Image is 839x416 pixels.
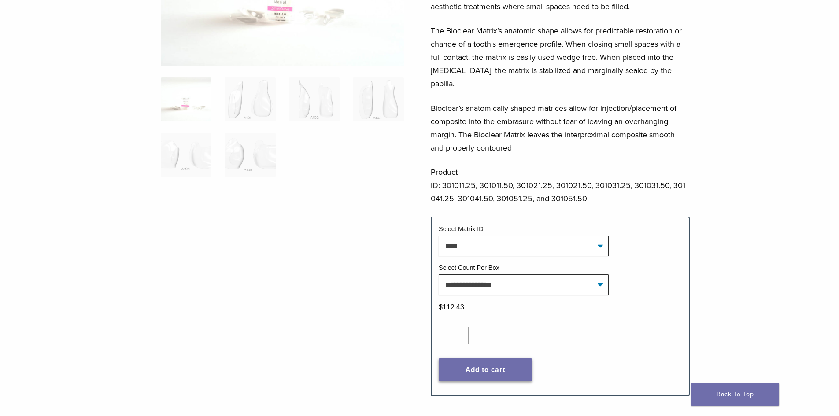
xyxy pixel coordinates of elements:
img: Original Anterior Matrix - A Series - Image 4 [353,77,403,121]
img: Original Anterior Matrix - A Series - Image 3 [289,77,340,121]
label: Select Matrix ID [439,225,484,232]
button: Add to cart [439,358,532,381]
bdi: 112.43 [439,303,464,311]
a: Back To Top [691,383,779,406]
span: $ [439,303,443,311]
img: Original Anterior Matrix - A Series - Image 5 [161,133,211,177]
p: Bioclear’s anatomically shaped matrices allow for injection/placement of composite into the embra... [431,102,690,155]
p: The Bioclear Matrix’s anatomic shape allows for predictable restoration or change of a tooth’s em... [431,24,690,90]
p: Product ID: 301011.25, 301011.50, 301021.25, 301021.50, 301031.25, 301031.50, 301041.25, 301041.5... [431,166,690,205]
img: Original Anterior Matrix - A Series - Image 2 [225,77,275,121]
img: Original Anterior Matrix - A Series - Image 6 [225,133,275,177]
img: Anterior-Original-A-Series-Matrices-324x324.jpg [161,77,211,121]
label: Select Count Per Box [439,264,499,271]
